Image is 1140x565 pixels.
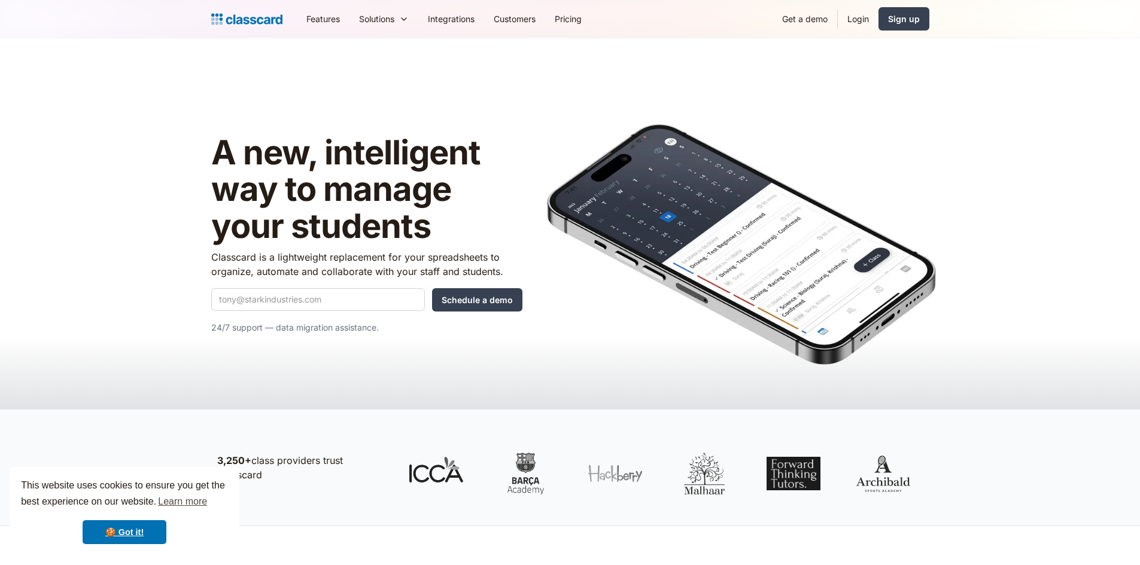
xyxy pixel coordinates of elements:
[211,11,282,28] a: Logo
[349,5,418,32] div: Solutions
[878,7,929,30] a: Sign up
[211,135,522,245] h1: A new, intelligent way to manage your students
[432,288,522,311] input: Schedule a demo
[211,288,425,311] input: tony@starkindustries.com
[838,5,878,32] a: Login
[773,5,837,32] a: Get a demo
[297,5,349,32] a: Features
[83,520,166,544] a: dismiss cookie message
[545,5,591,32] a: Pricing
[21,478,228,511] span: This website uses cookies to ensure you get the best experience on our website.
[359,13,394,25] div: Solutions
[418,5,484,32] a: Integrations
[217,453,385,482] p: class providers trust Classcard
[211,320,522,335] p: 24/7 support — data migration assistance.
[484,5,545,32] a: Customers
[10,467,239,555] div: cookieconsent
[156,493,209,511] a: learn more about cookies
[211,288,522,311] form: Quick Demo Form
[888,13,920,25] div: Sign up
[217,454,251,466] strong: 3,250+
[211,250,522,279] p: Classcard is a lightweight replacement for your spreadsheets to organize, automate and collaborat...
